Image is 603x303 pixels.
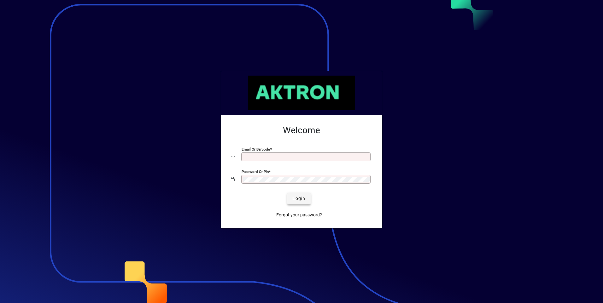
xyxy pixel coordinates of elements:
h2: Welcome [231,125,372,136]
button: Login [287,193,310,204]
a: Forgot your password? [274,209,325,221]
span: Forgot your password? [276,212,322,218]
span: Login [292,195,305,202]
mat-label: Password or Pin [242,169,269,174]
mat-label: Email or Barcode [242,147,270,151]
